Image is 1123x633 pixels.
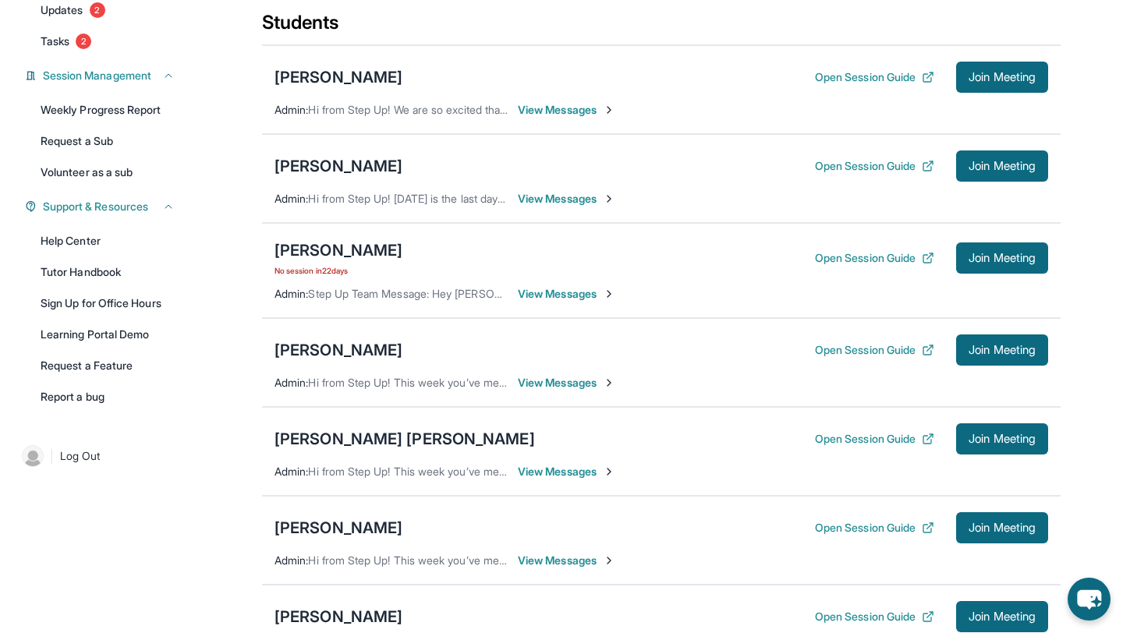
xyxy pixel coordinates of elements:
[31,127,184,155] a: Request a Sub
[815,520,934,536] button: Open Session Guide
[518,286,615,302] span: View Messages
[275,287,308,300] span: Admin :
[603,377,615,389] img: Chevron-Right
[275,428,535,450] div: [PERSON_NAME] [PERSON_NAME]
[275,192,308,205] span: Admin :
[518,375,615,391] span: View Messages
[956,512,1048,543] button: Join Meeting
[308,465,842,478] span: Hi from Step Up! This week you’ve met for 0 minutes and this month you’ve met for 7 hours. Happy ...
[969,523,1036,532] span: Join Meeting
[37,199,175,214] button: Support & Resources
[956,62,1048,93] button: Join Meeting
[31,383,184,411] a: Report a bug
[969,612,1036,621] span: Join Meeting
[41,34,69,49] span: Tasks
[50,447,54,465] span: |
[31,258,184,286] a: Tutor Handbook
[31,320,184,348] a: Learning Portal Demo
[275,376,308,389] span: Admin :
[969,253,1036,263] span: Join Meeting
[956,150,1048,182] button: Join Meeting
[969,434,1036,444] span: Join Meeting
[1068,578,1111,621] button: chat-button
[603,554,615,567] img: Chevron-Right
[31,27,184,55] a: Tasks2
[43,199,148,214] span: Support & Resources
[60,448,101,464] span: Log Out
[969,161,1036,171] span: Join Meeting
[31,352,184,380] a: Request a Feature
[815,609,934,624] button: Open Session Guide
[275,465,308,478] span: Admin :
[275,66,402,88] div: [PERSON_NAME]
[518,464,615,479] span: View Messages
[31,289,184,317] a: Sign Up for Office Hours
[518,191,615,207] span: View Messages
[262,10,1061,44] div: Students
[603,193,615,205] img: Chevron-Right
[969,72,1036,82] span: Join Meeting
[969,345,1036,355] span: Join Meeting
[90,2,105,18] span: 2
[308,376,851,389] span: Hi from Step Up! This week you’ve met for 54 minutes and this month you’ve met for 4 hours. Happy...
[37,68,175,83] button: Session Management
[956,242,1048,274] button: Join Meeting
[603,104,615,116] img: Chevron-Right
[275,155,402,177] div: [PERSON_NAME]
[275,264,402,277] span: No session in 22 days
[31,158,184,186] a: Volunteer as a sub
[956,334,1048,366] button: Join Meeting
[275,606,402,628] div: [PERSON_NAME]
[22,445,44,467] img: user-img
[275,239,402,261] div: [PERSON_NAME]
[31,96,184,124] a: Weekly Progress Report
[956,601,1048,632] button: Join Meeting
[16,439,184,473] a: |Log Out
[76,34,91,49] span: 2
[815,158,934,174] button: Open Session Guide
[275,553,308,567] span: Admin :
[815,69,934,85] button: Open Session Guide
[31,227,184,255] a: Help Center
[815,250,934,266] button: Open Session Guide
[275,517,402,539] div: [PERSON_NAME]
[815,342,934,358] button: Open Session Guide
[603,288,615,300] img: Chevron-Right
[275,339,402,361] div: [PERSON_NAME]
[275,103,308,116] span: Admin :
[518,102,615,118] span: View Messages
[308,553,848,567] span: Hi from Step Up! This week you’ve met for 37 minutes and this month you’ve met for 3 hours. Happy...
[518,553,615,568] span: View Messages
[815,431,934,447] button: Open Session Guide
[43,68,151,83] span: Session Management
[956,423,1048,454] button: Join Meeting
[41,2,83,18] span: Updates
[603,465,615,478] img: Chevron-Right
